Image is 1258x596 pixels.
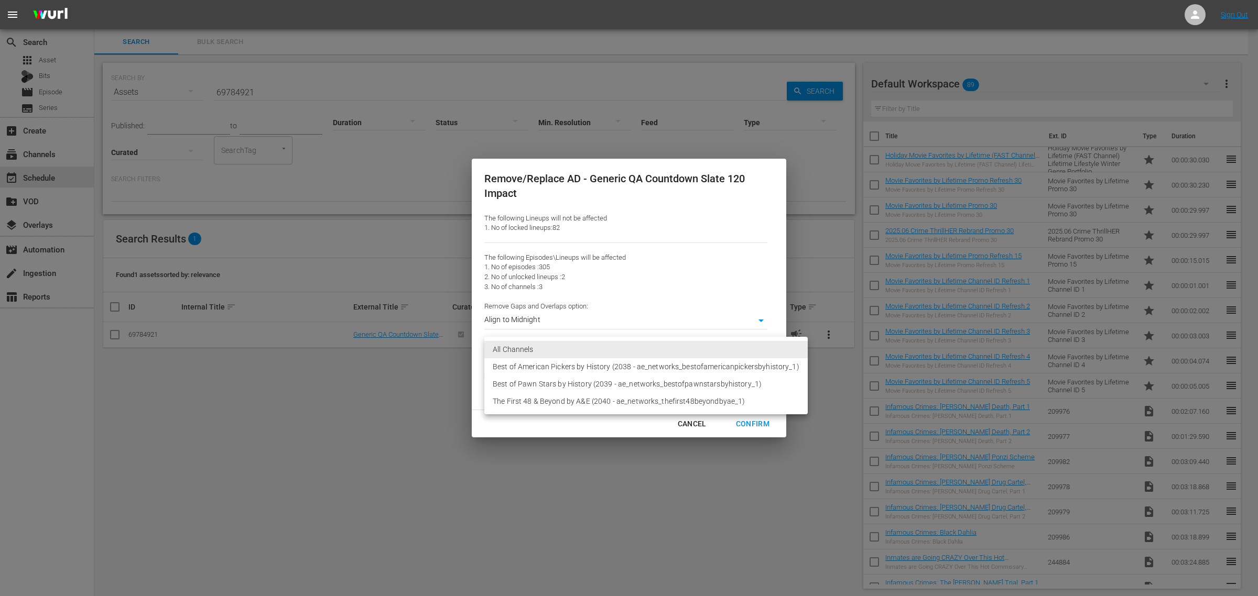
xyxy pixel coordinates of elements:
[1221,10,1248,19] a: Sign Out
[25,3,75,27] img: ans4CAIJ8jUAAAAAAAAAAAAAAAAAAAAAAAAgQb4GAAAAAAAAAAAAAAAAAAAAAAAAJMjXAAAAAAAAAAAAAAAAAAAAAAAAgAT5G...
[484,358,808,376] li: Best of American Pickers by History (2038 - ae_networks_bestofamericanpickersbyhistory_1)
[6,8,19,21] span: menu
[484,393,808,410] li: The First 48 & Beyond by A&E (2040 - ae_networks_thefirst48beyondbyae_1)
[484,341,808,358] li: All Channels
[484,376,808,393] li: Best of Pawn Stars by History (2039 - ae_networks_bestofpawnstarsbyhistory_1)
